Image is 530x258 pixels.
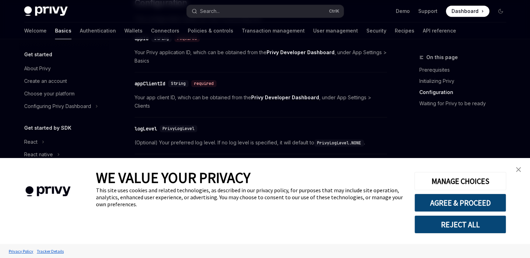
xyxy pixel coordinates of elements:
a: Privy Developer Dashboard [251,94,319,101]
a: User management [313,22,358,39]
a: Demo [396,8,410,15]
span: WE VALUE YOUR PRIVACY [96,169,250,187]
div: logLevel [135,125,157,132]
button: REJECT ALL [414,215,506,234]
div: React native [24,150,53,159]
h5: Get started by SDK [24,124,71,132]
button: Toggle dark mode [495,6,506,17]
span: Ctrl K [329,8,339,14]
a: Recipes [395,22,414,39]
div: appClientId [135,80,165,87]
span: (Optional) Your preferred log level. If no log level is specified, it will default to . [135,138,387,147]
a: Policies & controls [188,22,233,39]
strong: Privy Developer Dashboard [267,49,335,55]
a: Privacy Policy [7,245,35,257]
a: Prerequisites [419,64,512,76]
a: Authentication [80,22,116,39]
a: Create an account [19,75,108,87]
a: Privy Developer Dashboard [267,49,335,56]
div: required [191,80,216,87]
button: Toggle React section [19,136,108,148]
a: Configuration [419,87,512,98]
span: On this page [426,53,458,62]
span: Your app client ID, which can be obtained from the , under App Settings > Clients [135,93,387,110]
span: Your Privy application ID, which can be obtained from the , under App Settings > Basics [135,48,387,65]
button: MANAGE CHOICES [414,172,506,190]
button: Toggle Configuring Privy Dashboard section [19,100,108,113]
a: About Privy [19,62,108,75]
img: dark logo [24,6,68,16]
div: React [24,138,37,146]
a: Initializing Privy [419,76,512,87]
a: Choose your platform [19,87,108,100]
div: Create an account [24,77,67,85]
a: Welcome [24,22,47,39]
button: Open search [187,5,344,17]
button: Toggle React native section [19,148,108,161]
div: Choose your platform [24,89,75,98]
a: Support [418,8,438,15]
img: close banner [516,167,521,172]
a: Tracker Details [35,245,66,257]
a: Transaction management [242,22,305,39]
a: Basics [55,22,71,39]
button: AGREE & PROCEED [414,194,506,212]
a: Connectors [151,22,179,39]
a: close banner [511,163,525,177]
h5: Get started [24,50,52,59]
a: API reference [423,22,456,39]
div: This site uses cookies and related technologies, as described in our privacy policy, for purposes... [96,187,404,208]
div: Search... [200,7,220,15]
code: PrivyLogLevel.NONE [314,139,364,146]
div: About Privy [24,64,51,73]
a: Dashboard [446,6,489,17]
span: PrivyLogLevel [163,126,194,131]
img: company logo [11,176,85,207]
a: Waiting for Privy to be ready [419,98,512,109]
div: Configuring Privy Dashboard [24,102,91,110]
a: Wallets [124,22,143,39]
a: Security [366,22,386,39]
span: Dashboard [452,8,479,15]
span: String [171,81,186,86]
